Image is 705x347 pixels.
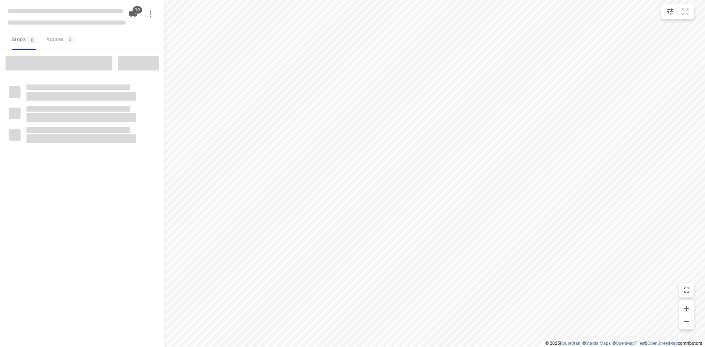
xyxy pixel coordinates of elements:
a: Routetitan [560,341,581,346]
li: © 2025 , © , © © contributors [545,341,702,346]
a: OpenMapTiles [616,341,644,346]
a: OpenStreetMap [647,341,678,346]
a: Stadia Maps [586,341,611,346]
div: small contained button group [661,4,694,19]
button: Map settings [663,4,677,19]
